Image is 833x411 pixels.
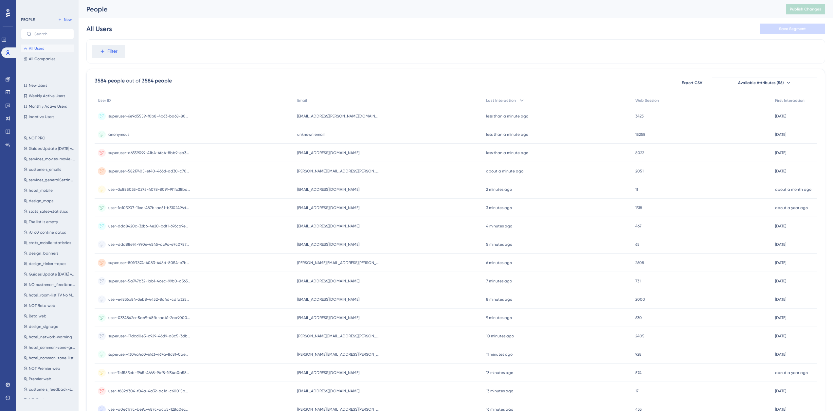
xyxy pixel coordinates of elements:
span: customers_feedback-settings [29,387,75,392]
div: 3584 people [95,77,125,85]
span: hotel_mobile [29,188,53,193]
span: [EMAIL_ADDRESS][DOMAIN_NAME] [297,297,359,302]
time: 6 minutes ago [486,260,512,265]
time: [DATE] [775,224,786,228]
button: design_maps [21,197,78,205]
time: 10 minutes ago [486,334,514,338]
span: [PERSON_NAME][EMAIL_ADDRESS][PERSON_NAME][DOMAIN_NAME] [297,169,379,174]
button: hotel_mobile [21,187,78,194]
span: All Users [29,46,44,51]
span: 467 [635,223,642,229]
div: out of [126,77,140,85]
div: All Users [86,24,112,33]
span: [EMAIL_ADDRESS][DOMAIN_NAME] [297,242,359,247]
span: Weekly Active Users [29,93,65,98]
button: Save Segment [760,24,825,34]
span: design_maps [29,198,53,204]
span: Publish Changes [790,7,821,12]
time: 5 minutes ago [486,242,512,247]
span: 2051 [635,169,643,174]
span: [EMAIL_ADDRESS][PERSON_NAME][DOMAIN_NAME] [297,114,379,119]
button: All Users [21,45,74,52]
span: NOT PRO [29,135,45,141]
button: New [56,16,74,24]
span: [EMAIL_ADDRESS][DOMAIN_NAME] [297,187,359,192]
span: design_signage [29,324,58,329]
span: Email [297,98,307,103]
span: hotel_room-list TV No Mobile [29,293,75,298]
time: [DATE] [775,352,786,357]
span: [EMAIL_ADDRESS][DOMAIN_NAME] [297,223,359,229]
span: User ID [98,98,111,103]
input: Search [34,32,68,36]
button: Filter [92,45,125,58]
span: superuser-d6359099-41b4-4fc4-8bb9-ea346232d0fc [108,150,190,155]
button: Guides Update [DATE] v4.89 [21,145,78,152]
button: NOT Premier web [21,365,78,372]
time: 13 minutes ago [486,370,513,375]
time: [DATE] [775,242,786,247]
button: Beta web [21,312,78,320]
time: about a year ago [775,370,808,375]
time: less than a minute ago [486,132,528,137]
time: 7 minutes ago [486,279,512,283]
span: user-dda8420c-32b6-4e20-bdf1-696ca9e0c15c [108,223,190,229]
span: user-0334842a-5ac9-48fb-ad41-2aa90009adc9 [108,315,190,320]
span: Filter [107,47,118,55]
div: 3584 people [142,77,172,85]
button: stats_mobile-statistics [21,239,78,247]
span: design_ticker-tapes [29,261,66,266]
button: NOT Beta web [21,302,78,310]
span: superuser-17dcd0e5-c929-46d9-a8c5-3dbfdba1569f [108,333,190,339]
span: superuser-6e9d5559-f0b8-4b63-ba68-80d8bc412eed [108,114,190,119]
span: design_banners [29,251,58,256]
span: [EMAIL_ADDRESS][DOMAIN_NAME] [297,205,359,210]
span: stats_sales-statistics [29,209,68,214]
time: 4 minutes ago [486,224,512,228]
span: 17 [635,388,639,394]
span: 574 [635,370,642,375]
span: Premier web [29,376,51,382]
time: [DATE] [775,315,786,320]
span: 65 [635,242,640,247]
time: less than a minute ago [486,151,528,155]
button: Monthly Active Users [21,102,74,110]
span: First Interaction [775,98,805,103]
time: [DATE] [775,334,786,338]
time: [DATE] [775,389,786,393]
span: hotel_common-zone-list [29,355,74,361]
span: customers_emails [29,167,61,172]
button: NO Chain [21,396,78,404]
time: 13 minutes ago [486,389,513,393]
button: customers_feedback-settings [21,385,78,393]
span: NOT Premier web [29,366,60,371]
time: 2 minutes ago [486,187,512,192]
time: 3 minutes ago [486,205,512,210]
time: [DATE] [775,169,786,173]
div: People [86,5,770,14]
span: Last Interaction [486,98,516,103]
button: Inactive Users [21,113,74,121]
span: Beta web [29,313,46,319]
span: user-e4836b84-3eb8-4452-8d4d-cdfa325c12ac [108,297,190,302]
span: 15258 [635,132,645,137]
span: superuser-1304a4c0-6163-467a-8c81-0ae48c6766aa [108,352,190,357]
span: NOT Beta web [29,303,55,308]
button: Publish Changes [786,4,825,14]
span: user-ddd88e74-9906-4545-ac9c-e7c0787ed368 [108,242,190,247]
span: services_generalSettings MOVIES [29,177,75,183]
span: user-1a103907-11ec-487b-ac51-b3102496d86f [108,205,190,210]
span: 1318 [635,205,642,210]
button: services_generalSettings MOVIES [21,176,78,184]
span: Save Segment [779,26,806,31]
span: Guides Update [DATE] v4.89 [29,146,75,151]
button: design_banners [21,249,78,257]
span: Monthly Active Users [29,104,67,109]
span: [EMAIL_ADDRESS][DOMAIN_NAME] [297,278,359,284]
span: stats_mobile-statistics [29,240,71,245]
button: customers_emails [21,166,78,173]
button: Premier web [21,375,78,383]
button: New Users [21,81,74,89]
span: hotel_common-zone-groups [29,345,75,350]
button: hotel_network-warning [21,333,78,341]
